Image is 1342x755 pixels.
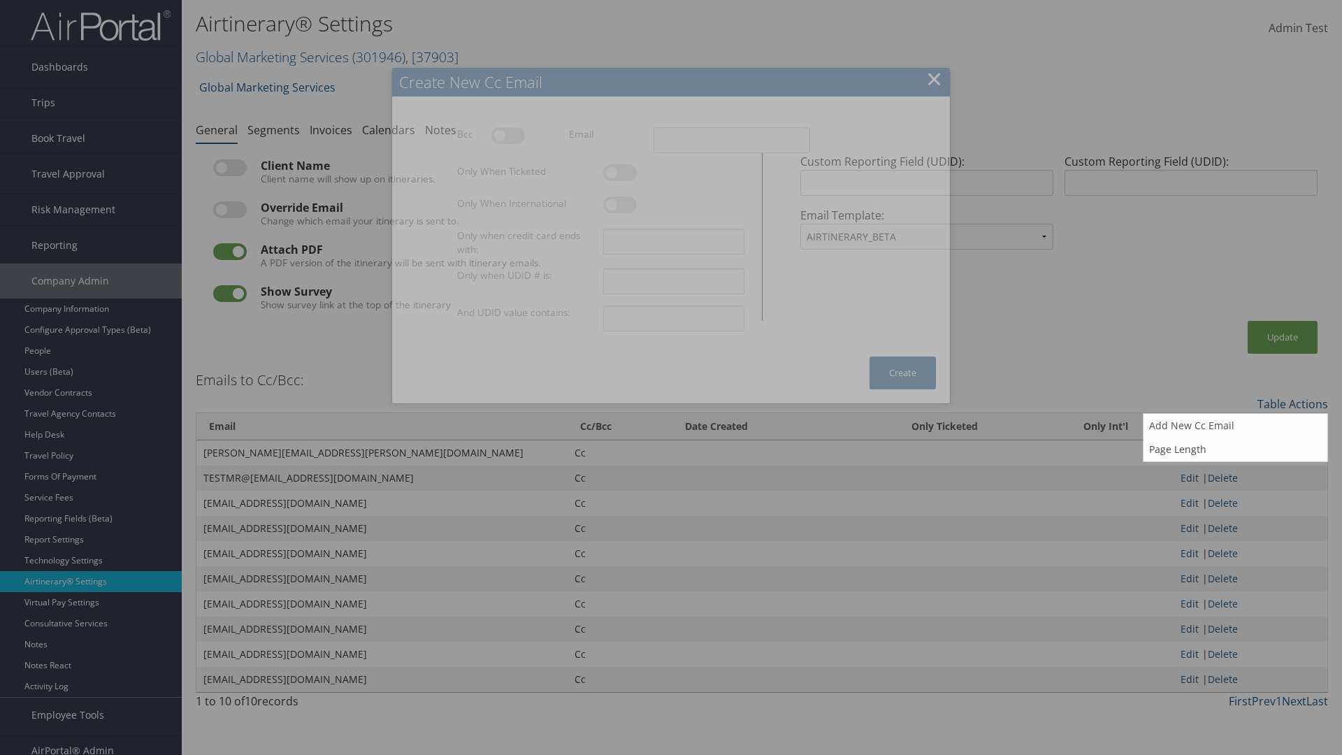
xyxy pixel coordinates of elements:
[1143,438,1327,461] a: Page Length
[563,127,647,141] label: Email
[452,305,598,319] label: And UDID value contains:
[870,357,936,389] button: Create
[1143,414,1327,438] a: Add New Cc Email
[452,127,486,141] label: Bcc
[452,196,598,210] label: Only When International
[926,65,942,93] button: ×
[452,229,598,257] label: Only when credit card ends with:
[452,268,598,282] label: Only when UDID # is:
[452,164,598,178] label: Only When Ticketed
[399,71,950,93] div: Create New Cc Email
